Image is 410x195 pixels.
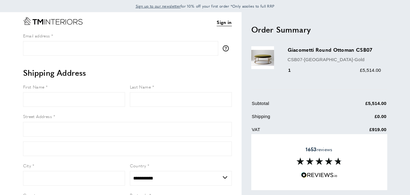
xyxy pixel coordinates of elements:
[296,158,342,165] img: Reviews section
[301,172,337,178] img: Reviews.io 5 stars
[288,67,300,74] div: 1
[136,3,181,9] a: Sign up to our newsletter
[327,126,387,138] td: £919.00
[136,3,275,9] span: for 10% off your first order *Only applies to full RRP
[251,24,387,35] h2: Order Summary
[130,84,151,90] span: Last Name
[23,162,31,169] span: City
[252,126,326,138] td: VAT
[23,17,83,25] a: Go to Home page
[223,45,232,51] button: More information
[306,146,332,152] span: reviews
[217,19,232,26] a: Sign in
[306,146,316,153] strong: 1653
[23,113,52,119] span: Street Address
[130,162,146,169] span: Country
[360,68,381,73] span: £5,514.00
[23,33,50,39] span: Email address
[252,100,326,112] td: Subtotal
[23,67,232,78] h2: Shipping Address
[251,46,274,69] img: Giacometti Round Ottoman CSB07
[327,113,387,125] td: £0.00
[327,100,387,112] td: £5,514.00
[252,113,326,125] td: Shipping
[288,56,381,63] p: CSB07-[GEOGRAPHIC_DATA]-Gold
[23,84,45,90] span: First Name
[288,46,381,53] h3: Giacometti Round Ottoman CSB07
